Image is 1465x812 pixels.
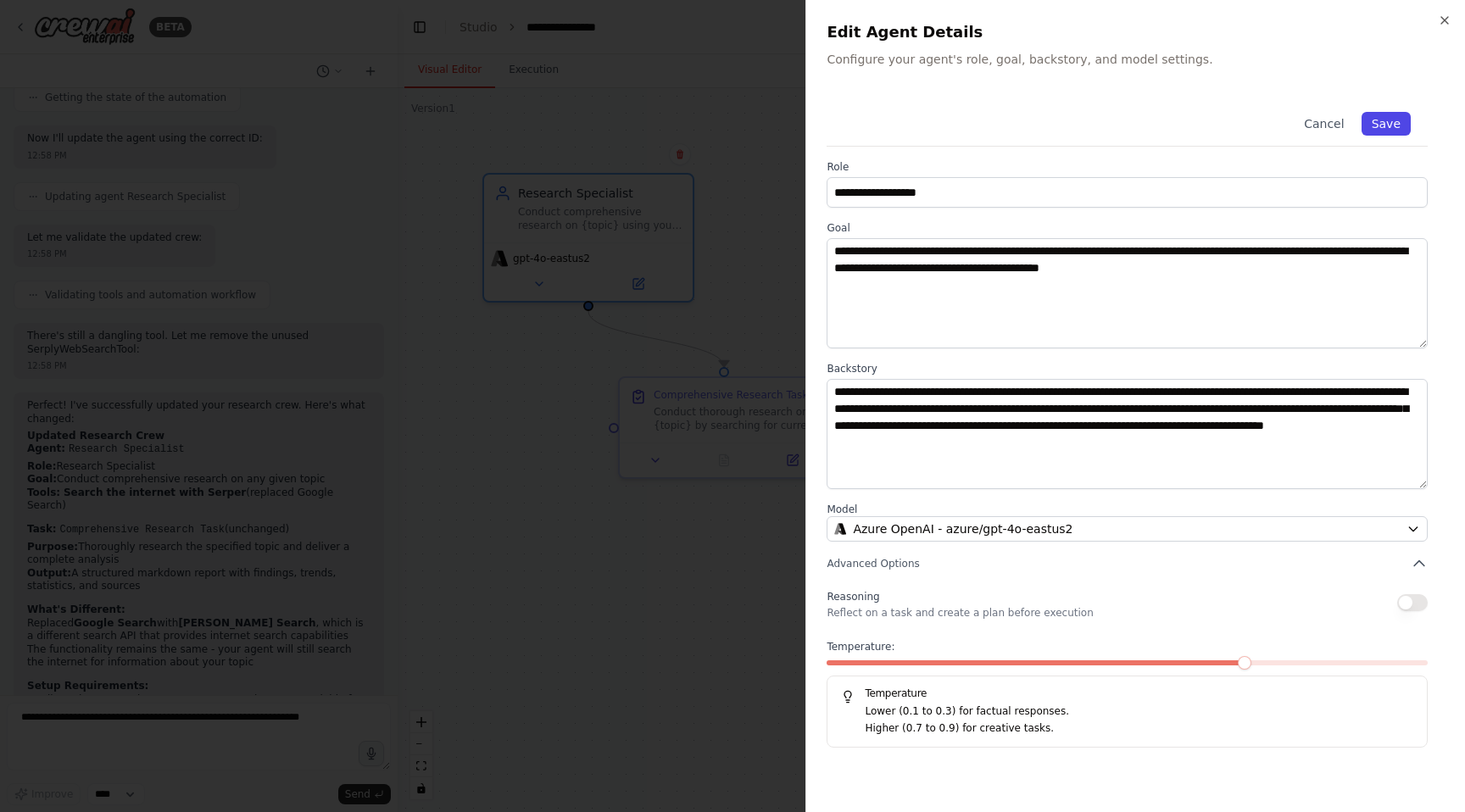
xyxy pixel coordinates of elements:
h2: Edit Agent Details [827,20,1445,44]
p: Lower (0.1 to 0.3) for factual responses. [865,704,1413,720]
label: Role [827,160,1428,174]
button: Cancel [1294,112,1354,136]
label: Backstory [827,362,1428,375]
p: Configure your agent's role, goal, backstory, and model settings. [827,51,1445,68]
button: Advanced Options [827,555,1428,572]
h5: Temperature [841,687,1413,700]
p: Higher (0.7 to 0.9) for creative tasks. [865,720,1413,737]
p: Reflect on a task and create a plan before execution [827,606,1093,620]
label: Goal [827,221,1428,235]
button: Azure OpenAI - azure/gpt-4o-eastus2 [827,516,1428,542]
button: Save [1362,112,1411,136]
label: Model [827,503,1428,516]
span: Advanced Options [827,557,919,570]
span: Reasoning [827,591,879,603]
span: Azure OpenAI - azure/gpt-4o-eastus2 [853,520,1072,537]
span: Temperature: [827,640,894,653]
